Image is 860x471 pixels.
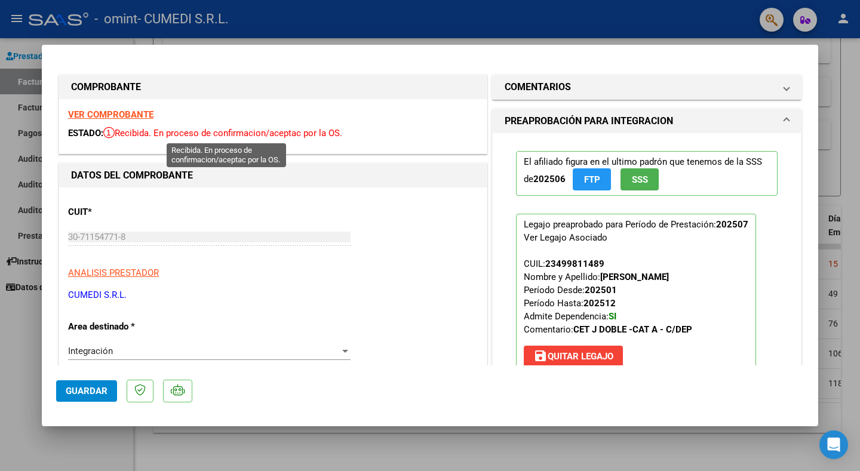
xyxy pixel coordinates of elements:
span: ESTADO: [68,128,103,138]
div: PREAPROBACIÓN PARA INTEGRACION [493,133,801,400]
span: FTP [584,174,600,185]
button: Guardar [56,380,117,402]
mat-expansion-panel-header: COMENTARIOS [493,75,801,99]
p: Area destinado * [68,320,191,334]
strong: CET J DOBLE -CAT A - C/DEP [573,324,692,335]
button: SSS [621,168,659,190]
h1: COMENTARIOS [505,80,571,94]
p: CUMEDI S.R.L. [68,288,478,302]
span: Recibida. En proceso de confirmacion/aceptac por la OS. [103,128,342,138]
strong: [PERSON_NAME] [600,272,669,282]
strong: 202507 [716,219,748,230]
p: CUIT [68,205,191,219]
span: Guardar [66,386,107,396]
div: Ver Legajo Asociado [524,231,607,244]
mat-icon: save [533,349,548,363]
div: 23499811489 [545,257,604,270]
strong: 202512 [583,298,616,309]
p: El afiliado figura en el ultimo padrón que tenemos de la SSS de [516,151,778,196]
strong: DATOS DEL COMPROBANTE [71,170,193,181]
button: Quitar Legajo [524,346,623,367]
h1: PREAPROBACIÓN PARA INTEGRACION [505,114,673,128]
a: VER COMPROBANTE [68,109,153,120]
span: Quitar Legajo [533,351,613,362]
div: Open Intercom Messenger [819,430,848,459]
button: FTP [573,168,611,190]
p: Legajo preaprobado para Período de Prestación: [516,214,756,373]
span: Comentario: [524,324,692,335]
span: SSS [632,174,648,185]
strong: SI [609,311,616,322]
strong: 202501 [585,285,617,295]
span: CUIL: Nombre y Apellido: Período Desde: Período Hasta: Admite Dependencia: [524,258,692,335]
mat-expansion-panel-header: PREAPROBACIÓN PARA INTEGRACION [493,109,801,133]
span: ANALISIS PRESTADOR [68,267,159,278]
strong: COMPROBANTE [71,81,141,93]
strong: 202506 [533,174,566,184]
span: Integración [68,346,113,356]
